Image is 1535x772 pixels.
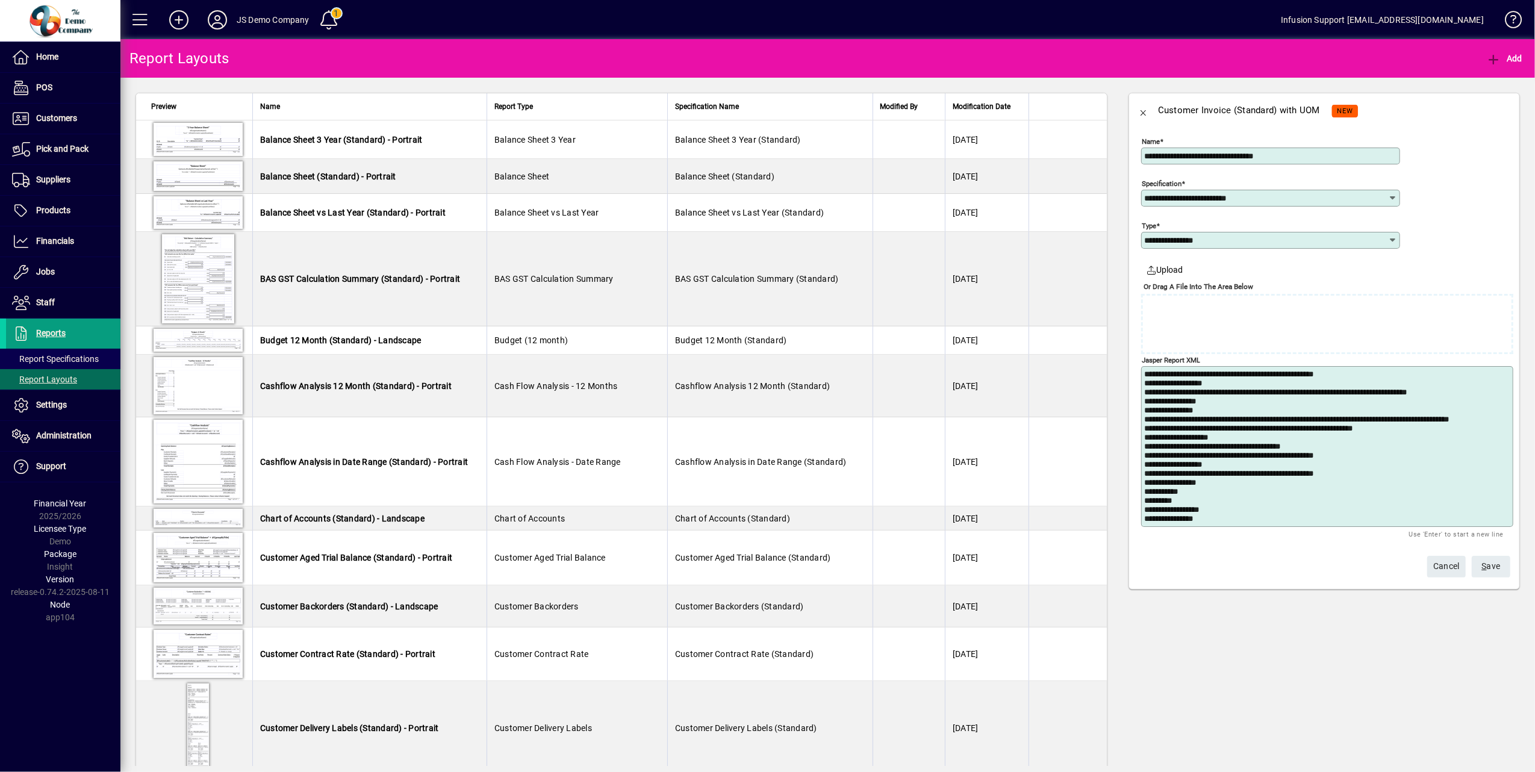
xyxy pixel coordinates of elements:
span: Suppliers [36,175,70,184]
button: Upload [1141,259,1188,281]
span: Customer Contract Rate (Standard) - Portrait [260,649,435,659]
span: Cashflow Analysis 12 Month (Standard) [675,381,830,391]
span: BAS GST Calculation Summary (Standard) [675,274,839,284]
mat-label: Jasper Report XML [1142,356,1200,364]
mat-label: Name [1142,137,1160,146]
div: Modification Date [953,100,1021,113]
td: [DATE] [945,232,1029,326]
td: [DATE] [945,417,1029,506]
span: Modification Date [953,100,1010,113]
div: Customer Invoice (Standard) with UOM [1158,101,1320,120]
span: Cancel [1433,556,1460,576]
a: Financials [6,226,120,257]
td: [DATE] [945,120,1029,159]
a: Staff [6,288,120,318]
span: Staff [36,297,55,307]
span: Balance Sheet 3 Year (Standard) - Portrait [260,135,423,145]
span: Version [46,574,75,584]
span: Cashflow Analysis 12 Month (Standard) - Portrait [260,381,452,391]
button: Back [1129,96,1158,125]
div: Name [260,100,479,113]
span: Preview [151,100,176,113]
div: Infusion Support [EMAIL_ADDRESS][DOMAIN_NAME] [1281,10,1484,30]
span: Report Layouts [12,375,77,384]
span: BAS GST Calculation Summary (Standard) - Portrait [260,274,460,284]
span: Administration [36,431,92,440]
button: Add [1483,48,1525,69]
a: Report Specifications [6,349,120,369]
span: Balance Sheet vs Last Year (Standard) - Portrait [260,208,446,217]
span: Budget 12 Month (Standard) [675,335,787,345]
span: Add [1486,54,1522,63]
span: Customer Contract Rate [494,649,589,659]
span: Cashflow Analysis in Date Range (Standard) - Portrait [260,457,468,467]
td: [DATE] [945,194,1029,232]
span: Cashflow Analysis in Date Range (Standard) [675,457,847,467]
span: Name [260,100,280,113]
a: Jobs [6,257,120,287]
span: Specification Name [675,100,739,113]
span: Home [36,52,58,61]
div: Specification Name [675,100,865,113]
div: Report Type [494,100,660,113]
span: Support [36,461,66,471]
span: Products [36,205,70,215]
a: Settings [6,390,120,420]
span: Balance Sheet (Standard) [675,172,774,181]
span: Customer Delivery Labels (Standard) [675,723,817,733]
span: S [1482,561,1487,571]
span: ave [1482,556,1501,576]
span: Modified By [880,100,918,113]
span: Pick and Pack [36,144,89,154]
span: Upload [1146,264,1183,276]
span: Budget (12 month) [494,335,568,345]
span: Cash Flow Analysis - 12 Months [494,381,618,391]
td: [DATE] [945,355,1029,417]
a: Customers [6,104,120,134]
span: Customers [36,113,77,123]
mat-label: Specification [1142,179,1182,188]
button: Cancel [1427,556,1466,577]
a: Administration [6,421,120,451]
a: Report Layouts [6,369,120,390]
span: Financial Year [34,499,87,508]
span: Customer Aged Trial Balance [494,553,606,562]
span: Report Specifications [12,354,99,364]
span: Node [51,600,70,609]
span: Settings [36,400,67,409]
mat-hint: Use 'Enter' to start a new line [1409,527,1504,541]
span: Customer Aged Trial Balance (Standard) [675,553,831,562]
span: Balance Sheet 3 Year (Standard) [675,135,801,145]
td: [DATE] [945,585,1029,627]
span: Report Type [494,100,533,113]
span: Balance Sheet vs Last Year (Standard) [675,208,824,217]
a: Home [6,42,120,72]
a: Products [6,196,120,226]
span: Reports [36,328,66,338]
span: Chart of Accounts (Standard) [675,514,790,523]
span: Chart of Accounts (Standard) - Landscape [260,514,425,523]
span: Customer Delivery Labels (Standard) - Portrait [260,723,439,733]
a: Suppliers [6,165,120,195]
span: Balance Sheet (Standard) - Portrait [260,172,396,181]
div: Report Layouts [129,49,229,68]
span: Customer Backorders (Standard) - Landscape [260,602,438,611]
span: Financials [36,236,74,246]
span: Jobs [36,267,55,276]
span: Customer Contract Rate (Standard) [675,649,814,659]
span: Budget 12 Month (Standard) - Landscape [260,335,422,345]
span: Balance Sheet [494,172,549,181]
span: POS [36,82,52,92]
td: [DATE] [945,506,1029,531]
div: JS Demo Company [237,10,310,30]
td: [DATE] [945,159,1029,194]
td: [DATE] [945,627,1029,681]
span: Cash Flow Analysis - Date Range [494,457,621,467]
span: Customer Backorders [494,602,579,611]
a: Knowledge Base [1496,2,1520,42]
span: Package [44,549,76,559]
td: [DATE] [945,326,1029,355]
span: Licensee Type [34,524,87,534]
span: Balance Sheet 3 Year [494,135,576,145]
